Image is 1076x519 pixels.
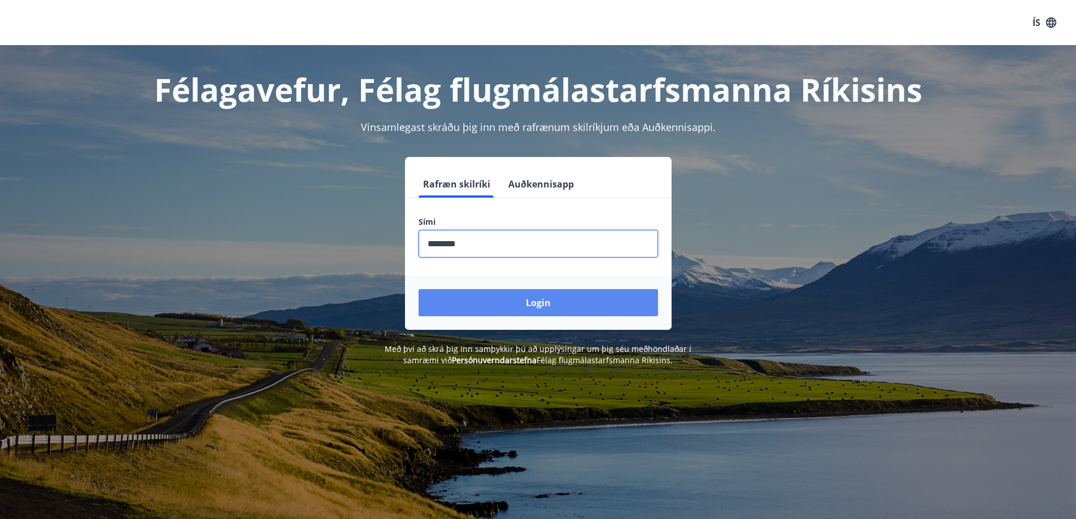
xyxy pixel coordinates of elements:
button: Rafræn skilríki [419,171,495,198]
span: Vinsamlegast skráðu þig inn með rafrænum skilríkjum eða Auðkennisappi. [361,120,716,134]
span: Með því að skrá þig inn samþykkir þú að upplýsingar um þig séu meðhöndlaðar í samræmi við Félag f... [385,343,691,365]
label: Sími [419,216,658,228]
button: ÍS [1026,12,1062,33]
a: Persónuverndarstefna [452,355,537,365]
button: Login [419,289,658,316]
h1: Félagavefur, Félag flugmálastarfsmanna Ríkisins [145,68,931,111]
button: Auðkennisapp [504,171,578,198]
